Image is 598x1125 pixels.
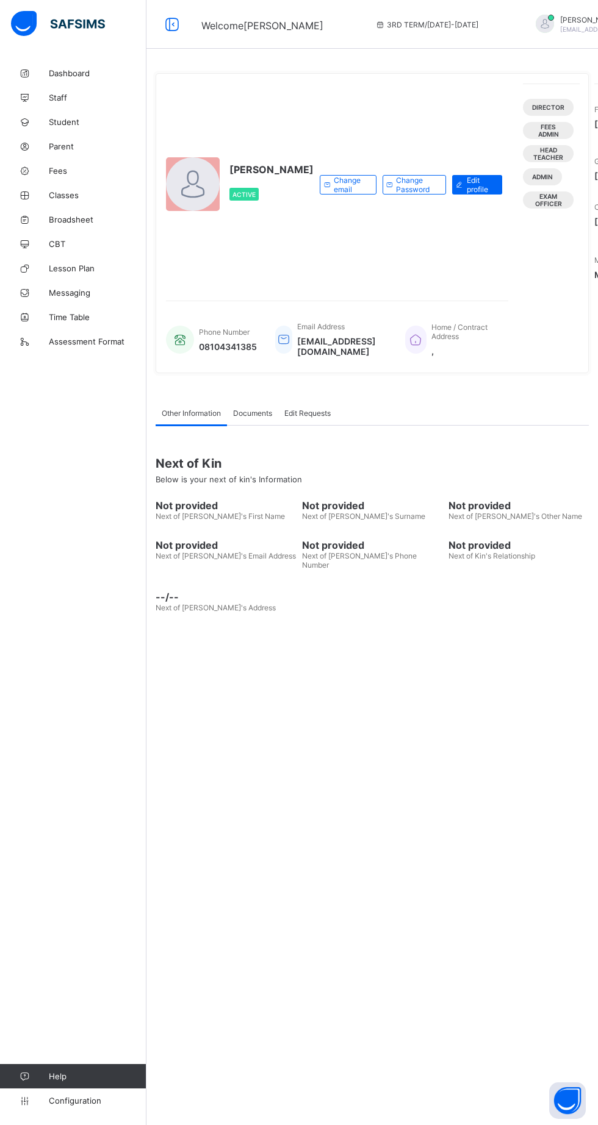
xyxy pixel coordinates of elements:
span: DIRECTOR [532,104,564,111]
span: Next of [PERSON_NAME]'s Surname [302,512,425,521]
span: Below is your next of kin's Information [156,474,302,484]
span: Dashboard [49,68,146,78]
span: Help [49,1071,146,1081]
span: Not provided [302,499,442,512]
span: Change email [334,176,367,194]
span: Welcome [PERSON_NAME] [201,20,323,32]
span: Home / Contract Address [431,323,488,341]
span: Classes [49,190,146,200]
span: Configuration [49,1096,146,1105]
span: Assessment Format [49,337,146,346]
span: Next of [PERSON_NAME]'s Email Address [156,551,296,560]
span: Next of Kin [156,456,589,471]
span: Fees [49,166,146,176]
span: session/term information [375,20,478,29]
span: Next of Kin's Relationship [448,551,535,560]
span: Next of [PERSON_NAME]'s Address [156,603,276,612]
span: Next of [PERSON_NAME]'s Phone Number [302,551,417,570]
span: 08104341385 [199,341,257,352]
span: , [431,346,496,356]
span: Lesson Plan [49,263,146,273]
button: Open asap [549,1082,586,1119]
span: Change Password [396,176,436,194]
span: Active [232,191,256,198]
span: Admin [532,173,553,180]
span: [PERSON_NAME] [229,163,314,176]
span: Edit Requests [284,409,331,418]
span: Fees Admin [532,123,564,138]
span: Edit profile [467,176,493,194]
span: Head Teacher [532,146,564,161]
span: Broadsheet [49,215,146,224]
span: Documents [233,409,272,418]
span: Next of [PERSON_NAME]'s First Name [156,512,285,521]
span: Exam Officer [532,193,564,207]
img: safsims [11,11,105,37]
span: Next of [PERSON_NAME]'s Other Name [448,512,582,521]
span: --/-- [156,591,296,603]
span: [EMAIL_ADDRESS][DOMAIN_NAME] [297,336,387,357]
span: Parent [49,141,146,151]
span: Time Table [49,312,146,322]
span: Not provided [448,539,589,551]
span: Student [49,117,146,127]
span: CBT [49,239,146,249]
span: Not provided [448,499,589,512]
span: Other Information [162,409,221,418]
span: Not provided [156,499,296,512]
span: Messaging [49,288,146,298]
span: Staff [49,93,146,102]
span: Not provided [302,539,442,551]
span: Not provided [156,539,296,551]
span: Email Address [297,322,345,331]
span: Phone Number [199,327,250,337]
